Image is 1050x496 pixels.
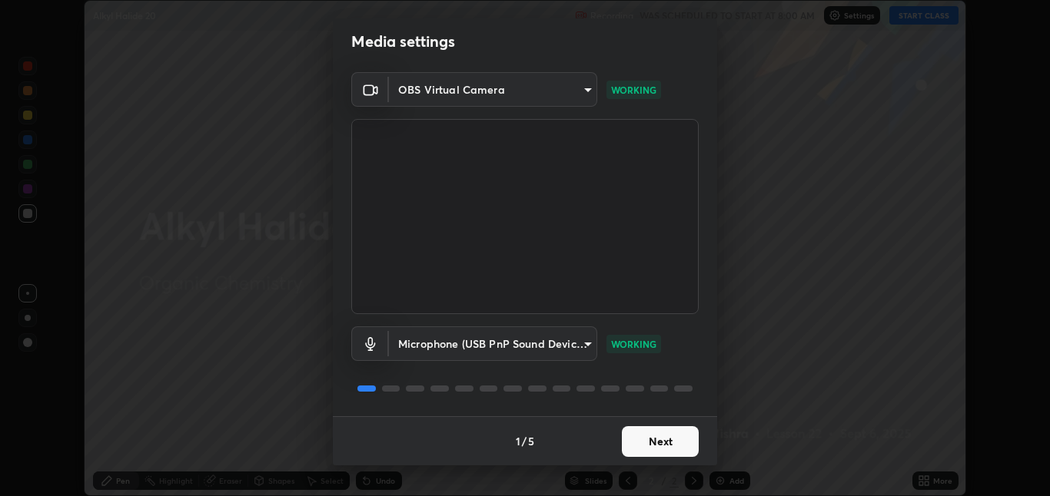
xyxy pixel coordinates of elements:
div: OBS Virtual Camera [389,72,597,107]
h4: 5 [528,433,534,449]
button: Next [622,426,699,457]
div: OBS Virtual Camera [389,326,597,361]
h4: 1 [516,433,520,449]
h4: / [522,433,527,449]
p: WORKING [611,83,656,97]
p: WORKING [611,337,656,351]
h2: Media settings [351,31,455,51]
